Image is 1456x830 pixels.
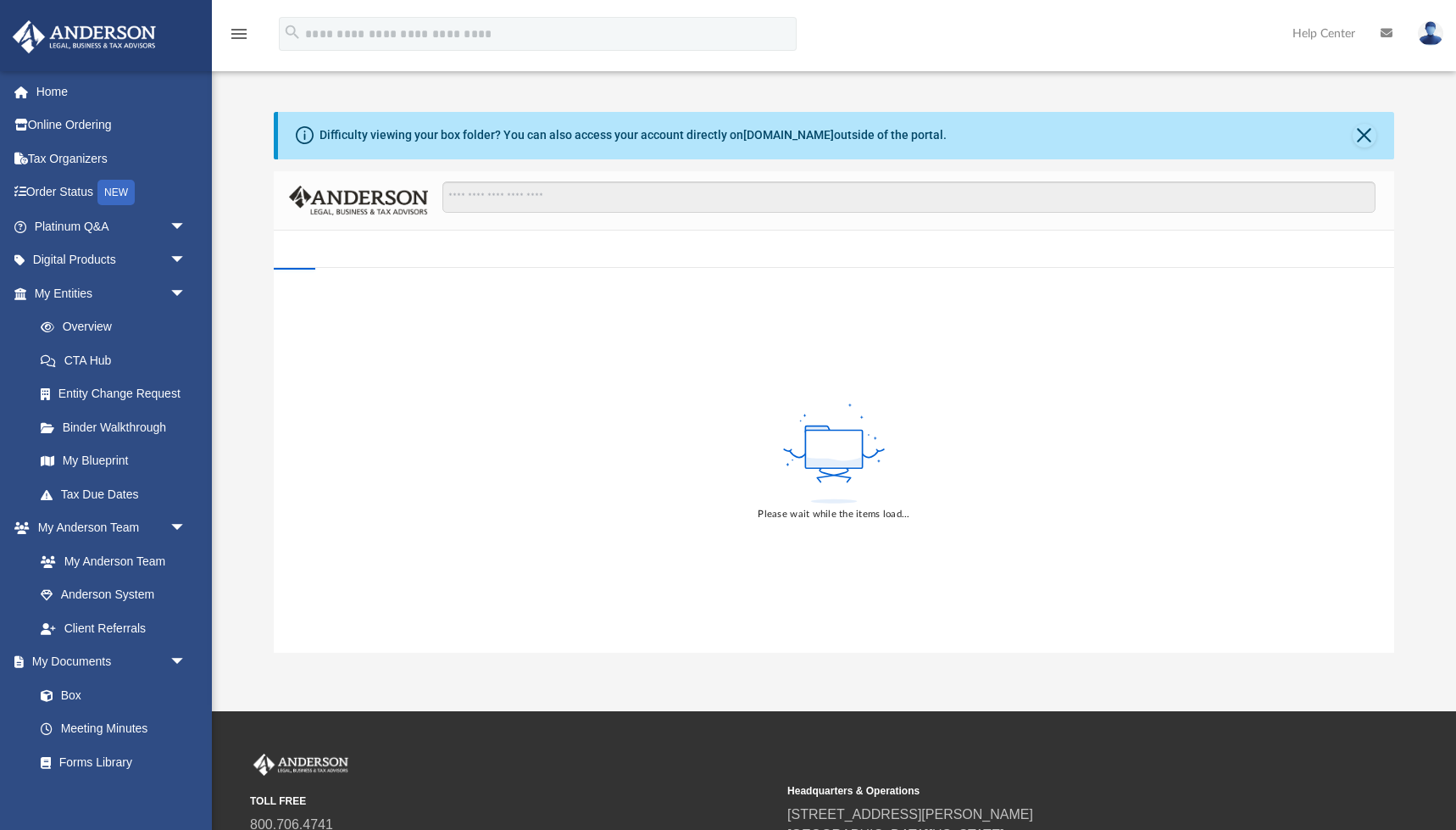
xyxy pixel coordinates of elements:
a: Tax Organizers [12,142,212,175]
a: Meeting Minutes [24,712,203,746]
a: menu [229,32,249,44]
i: menu [229,24,249,44]
div: Difficulty viewing your box folder? You can also access your account directly on outside of the p... [320,126,947,144]
a: CTA Hub [24,343,212,377]
a: Platinum Q&Aarrow_drop_down [12,209,212,243]
span: arrow_drop_down [169,209,203,244]
a: Digital Productsarrow_drop_down [12,243,212,277]
small: TOLL FREE [250,794,775,809]
span: arrow_drop_down [169,511,203,546]
a: Anderson System [24,578,203,612]
a: [DOMAIN_NAME] [743,128,834,142]
img: Anderson Advisors Platinum Portal [250,754,352,776]
a: Box [24,678,195,712]
img: Anderson Advisors Platinum Portal [8,20,161,53]
a: Home [12,75,212,109]
small: Headquarters & Operations [787,783,1313,799]
a: Binder Walkthrough [24,410,212,444]
button: Close [1353,124,1376,148]
a: My Anderson Team [24,544,195,578]
a: My Blueprint [24,444,203,478]
a: Forms Library [24,745,195,779]
a: My Anderson Teamarrow_drop_down [12,511,203,545]
a: Online Ordering [12,109,212,142]
span: arrow_drop_down [169,276,203,311]
a: Order StatusNEW [12,175,212,210]
a: My Documentsarrow_drop_down [12,645,203,679]
a: Client Referrals [24,611,203,645]
i: search [283,23,302,42]
a: My Entitiesarrow_drop_down [12,276,212,310]
div: Please wait while the items load... [758,507,909,522]
input: Search files and folders [442,181,1375,214]
a: Entity Change Request [24,377,212,411]
span: arrow_drop_down [169,243,203,278]
a: [STREET_ADDRESS][PERSON_NAME] [787,807,1033,822]
a: Overview [24,310,212,344]
img: User Pic [1418,21,1443,46]
a: Tax Due Dates [24,477,212,511]
div: NEW [97,180,135,205]
span: arrow_drop_down [169,645,203,680]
